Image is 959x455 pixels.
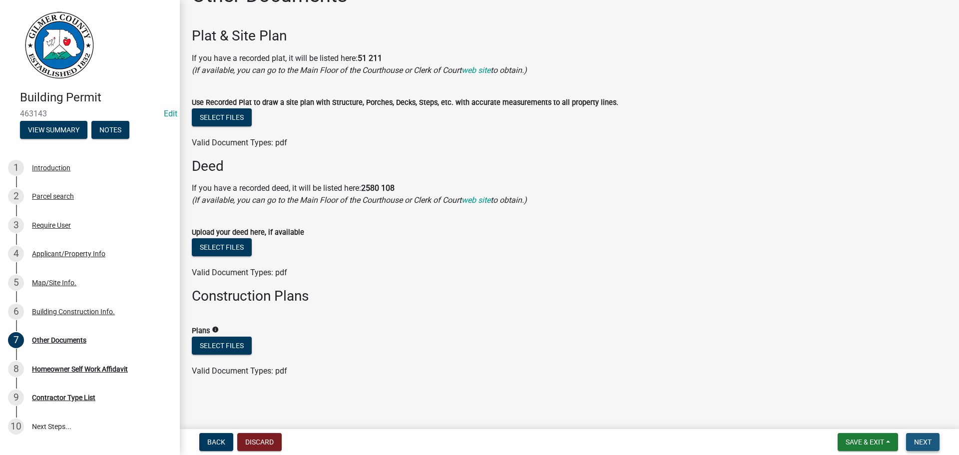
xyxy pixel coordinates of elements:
div: Contractor Type List [32,394,95,401]
div: 4 [8,246,24,262]
div: 5 [8,275,24,291]
a: web site [462,65,490,75]
strong: 2580 108 [361,183,395,193]
div: Homeowner Self Work Affidavit [32,366,128,373]
span: Valid Document Types: pdf [192,138,287,147]
label: Use Recorded Plat to draw a site plan with Structure, Porches, Decks, Steps, etc. with accurate m... [192,99,618,106]
label: Upload your deed here, if available [192,229,304,236]
div: 2 [8,188,24,204]
i: to obtain.) [490,65,527,75]
div: Applicant/Property Info [32,250,105,257]
div: Map/Site Info. [32,279,76,286]
button: Select files [192,108,252,126]
div: 6 [8,304,24,320]
p: If you have a recorded plat, it will be listed here: [192,52,947,76]
h3: Construction Plans [192,288,947,305]
div: Introduction [32,164,70,171]
i: (If available, you can go to the Main Floor of the Courthouse or Clerk of Court [192,195,462,205]
div: Require User [32,222,71,229]
button: Save & Exit [838,433,898,451]
button: View Summary [20,121,87,139]
button: Select files [192,238,252,256]
span: Save & Exit [846,438,884,446]
button: Back [199,433,233,451]
img: Gilmer County, Georgia [20,10,95,80]
button: Select files [192,337,252,355]
button: Discard [237,433,282,451]
i: to obtain.) [490,195,527,205]
span: Valid Document Types: pdf [192,268,287,277]
div: 8 [8,361,24,377]
div: Other Documents [32,337,86,344]
span: Back [207,438,225,446]
button: Next [906,433,940,451]
label: Plans [192,328,210,335]
a: web site [462,195,490,205]
a: Edit [164,109,177,118]
wm-modal-confirm: Edit Application Number [164,109,177,118]
div: 9 [8,390,24,406]
div: 3 [8,217,24,233]
div: Parcel search [32,193,74,200]
p: If you have a recorded deed, it will be listed here: [192,182,947,206]
div: 10 [8,419,24,435]
span: Valid Document Types: pdf [192,366,287,376]
strong: 51 211 [358,53,382,63]
h3: Plat & Site Plan [192,27,947,44]
button: Notes [91,121,129,139]
h4: Building Permit [20,90,172,105]
div: 1 [8,160,24,176]
div: Building Construction Info. [32,308,115,315]
wm-modal-confirm: Summary [20,126,87,134]
i: info [212,326,219,333]
div: 7 [8,332,24,348]
i: (If available, you can go to the Main Floor of the Courthouse or Clerk of Court [192,65,462,75]
span: Next [914,438,932,446]
h3: Deed [192,158,947,175]
span: 463143 [20,109,160,118]
wm-modal-confirm: Notes [91,126,129,134]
